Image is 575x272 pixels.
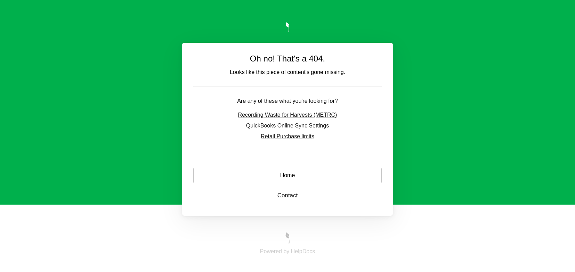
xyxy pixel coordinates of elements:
p: Looks like this piece of content's gone missing. [193,69,381,75]
a: Home [193,172,381,178]
img: Flourish Help Center logo [286,22,289,32]
a: Opens in a new tab [285,239,290,245]
img: Flourish Help Center [285,232,290,244]
a: Retail Purchase limits [261,133,314,139]
a: QuickBooks Online Sync Settings [246,123,329,129]
p: Are any of these what you're looking for? [193,98,381,104]
button: Home [193,168,381,183]
a: Contact [277,192,298,199]
a: Recording Waste for Harvests (METRC) [238,112,337,118]
a: Opens in a new tab [260,248,315,254]
span: Powered by HelpDocs [260,248,315,254]
h1: Oh no! That's a 404. [193,54,381,64]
